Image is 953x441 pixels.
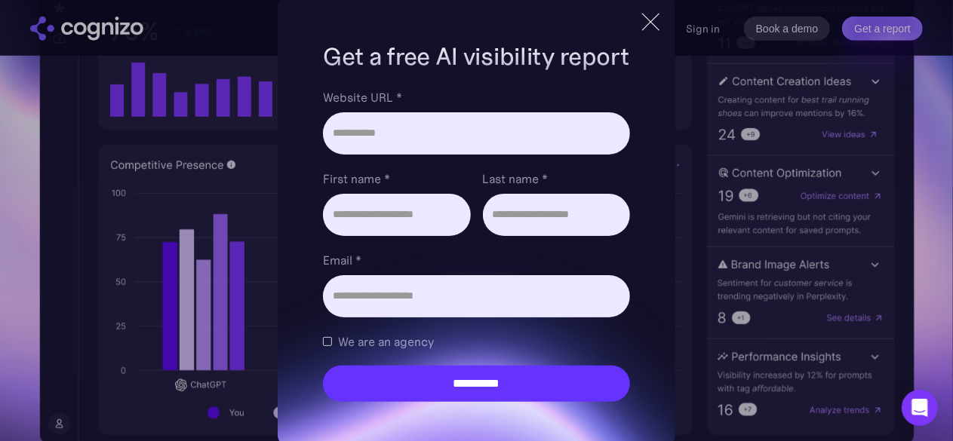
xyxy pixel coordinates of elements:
[323,170,470,188] label: First name *
[338,332,434,351] span: We are an agency
[902,390,938,426] div: Open Intercom Messenger
[323,251,629,269] label: Email *
[323,40,629,73] h1: Get a free AI visibility report
[323,88,629,402] form: Brand Report Form
[483,170,630,188] label: Last name *
[323,88,629,106] label: Website URL *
